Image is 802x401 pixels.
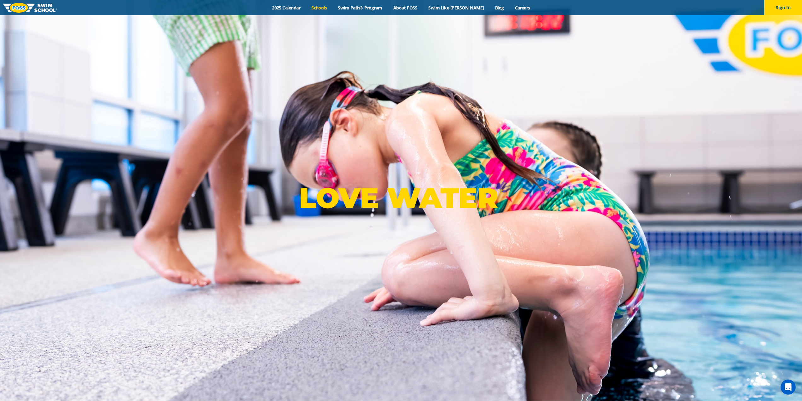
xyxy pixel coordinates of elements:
[498,187,503,195] sup: ®
[489,5,509,11] a: Blog
[306,5,332,11] a: Schools
[332,5,388,11] a: Swim Path® Program
[388,5,423,11] a: About FOSS
[781,380,796,395] iframe: Intercom live chat
[3,3,57,13] img: FOSS Swim School Logo
[423,5,490,11] a: Swim Like [PERSON_NAME]
[299,181,503,215] p: LOVE WATER
[509,5,535,11] a: Careers
[267,5,306,11] a: 2025 Calendar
